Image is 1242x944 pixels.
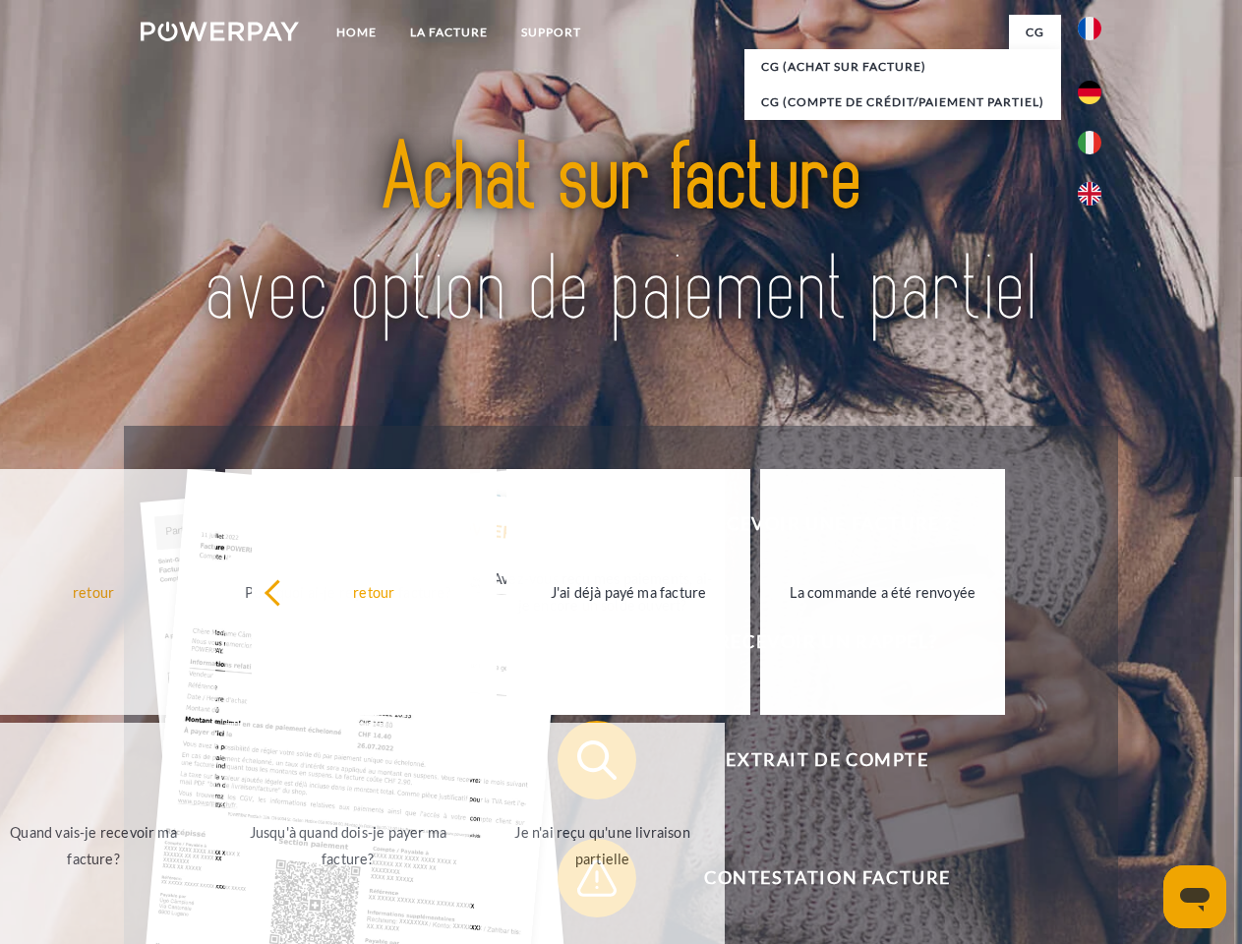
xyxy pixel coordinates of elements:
div: J'ai déjà payé ma facture [518,578,739,605]
div: retour [264,578,485,605]
img: de [1078,81,1101,104]
img: it [1078,131,1101,154]
a: CG [1009,15,1061,50]
a: CG (Compte de crédit/paiement partiel) [744,85,1061,120]
div: Jusqu'à quand dois-je payer ma facture? [237,819,458,872]
img: title-powerpay_fr.svg [188,94,1054,377]
div: La commande a été renvoyée [772,578,993,605]
span: Extrait de compte [586,721,1068,799]
span: Contestation Facture [586,839,1068,917]
div: Je n'ai reçu qu'une livraison partielle [492,819,713,872]
a: LA FACTURE [393,15,504,50]
a: Home [320,15,393,50]
img: en [1078,182,1101,206]
a: CG (achat sur facture) [744,49,1061,85]
button: Extrait de compte [558,721,1069,799]
button: Contestation Facture [558,839,1069,917]
img: fr [1078,17,1101,40]
img: logo-powerpay-white.svg [141,22,299,41]
iframe: Bouton de lancement de la fenêtre de messagerie [1163,865,1226,928]
a: Support [504,15,598,50]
